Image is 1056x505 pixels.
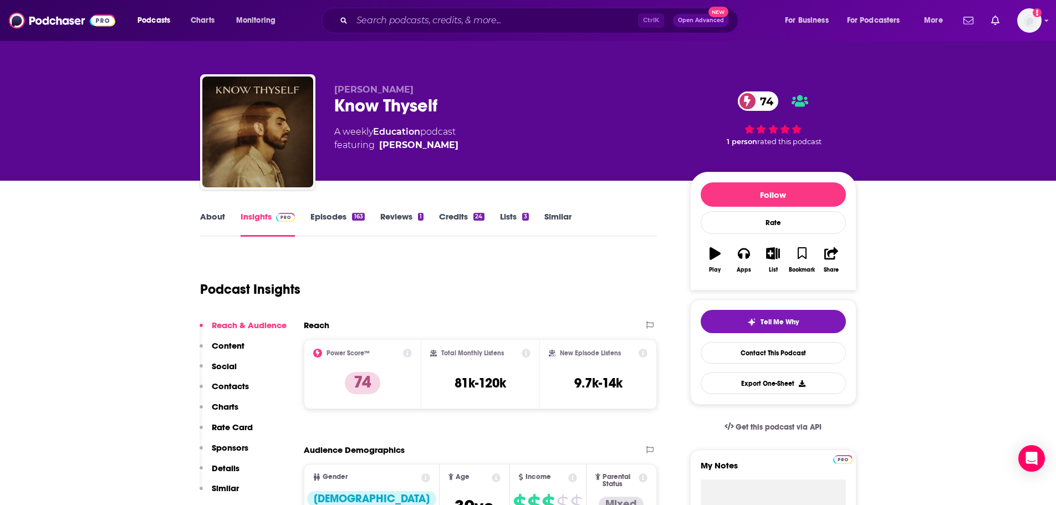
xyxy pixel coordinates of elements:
a: Charts [183,12,221,29]
a: Similar [544,211,572,237]
h3: 9.7k-14k [574,375,623,391]
span: Logged in as SimonElement [1017,8,1042,33]
p: Rate Card [212,422,253,432]
a: Credits24 [439,211,484,237]
p: Content [212,340,244,351]
div: Apps [737,267,751,273]
button: Play [701,240,729,280]
div: Open Intercom Messenger [1018,445,1045,472]
button: open menu [777,12,843,29]
label: My Notes [701,460,846,480]
span: Income [526,473,551,481]
button: Similar [200,483,239,503]
h2: Reach [304,320,329,330]
a: 74 [738,91,779,111]
button: Details [200,463,239,483]
p: 74 [345,372,380,394]
div: 1 [418,213,424,221]
button: Follow [701,182,846,207]
button: List [758,240,787,280]
button: Sponsors [200,442,248,463]
img: User Profile [1017,8,1042,33]
h2: New Episode Listens [560,349,621,357]
a: Education [373,126,420,137]
a: Show notifications dropdown [959,11,978,30]
button: Bookmark [788,240,817,280]
span: For Podcasters [847,13,900,28]
button: open menu [228,12,290,29]
a: Pro website [833,453,853,464]
p: Social [212,361,237,371]
span: Ctrl K [638,13,664,28]
img: Know Thyself [202,76,313,187]
span: Tell Me Why [761,318,799,327]
button: open menu [840,12,916,29]
button: Show profile menu [1017,8,1042,33]
img: tell me why sparkle [747,318,756,327]
button: Charts [200,401,238,422]
p: Sponsors [212,442,248,453]
button: tell me why sparkleTell Me Why [701,310,846,333]
button: Social [200,361,237,381]
span: More [924,13,943,28]
p: Contacts [212,381,249,391]
span: Open Advanced [678,18,724,23]
a: InsightsPodchaser Pro [241,211,295,237]
button: Export One-Sheet [701,373,846,394]
button: open menu [130,12,185,29]
img: Podchaser Pro [833,455,853,464]
a: Contact This Podcast [701,342,846,364]
div: 163 [352,213,364,221]
h2: Power Score™ [327,349,370,357]
button: Rate Card [200,422,253,442]
div: 74 1 personrated this podcast [690,84,856,153]
button: Open AdvancedNew [673,14,729,27]
div: Search podcasts, credits, & more... [332,8,749,33]
div: 3 [522,213,529,221]
span: New [708,7,728,17]
button: Contacts [200,381,249,401]
img: Podchaser - Follow, Share and Rate Podcasts [9,10,115,31]
span: For Business [785,13,829,28]
div: 24 [473,213,484,221]
button: Content [200,340,244,361]
input: Search podcasts, credits, & more... [352,12,638,29]
button: Share [817,240,845,280]
a: Show notifications dropdown [987,11,1004,30]
span: rated this podcast [757,137,822,146]
h3: 81k-120k [455,375,506,391]
button: Apps [729,240,758,280]
a: Reviews1 [380,211,424,237]
p: Reach & Audience [212,320,287,330]
span: Gender [323,473,348,481]
a: Get this podcast via API [716,414,831,441]
button: Reach & Audience [200,320,287,340]
span: Monitoring [236,13,276,28]
div: A weekly podcast [334,125,458,152]
span: featuring [334,139,458,152]
p: Details [212,463,239,473]
span: Parental Status [603,473,637,488]
span: Charts [191,13,215,28]
p: Similar [212,483,239,493]
p: Charts [212,401,238,412]
button: open menu [916,12,957,29]
div: List [769,267,778,273]
div: Bookmark [789,267,815,273]
span: 1 person [727,137,757,146]
svg: Add a profile image [1033,8,1042,17]
div: Rate [701,211,846,234]
h2: Total Monthly Listens [441,349,504,357]
span: Age [456,473,470,481]
span: [PERSON_NAME] [334,84,414,95]
div: Share [824,267,839,273]
span: 74 [749,91,779,111]
div: Play [709,267,721,273]
h2: Audience Demographics [304,445,405,455]
span: Podcasts [137,13,170,28]
a: Episodes163 [310,211,364,237]
h1: Podcast Insights [200,281,300,298]
a: About [200,211,225,237]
